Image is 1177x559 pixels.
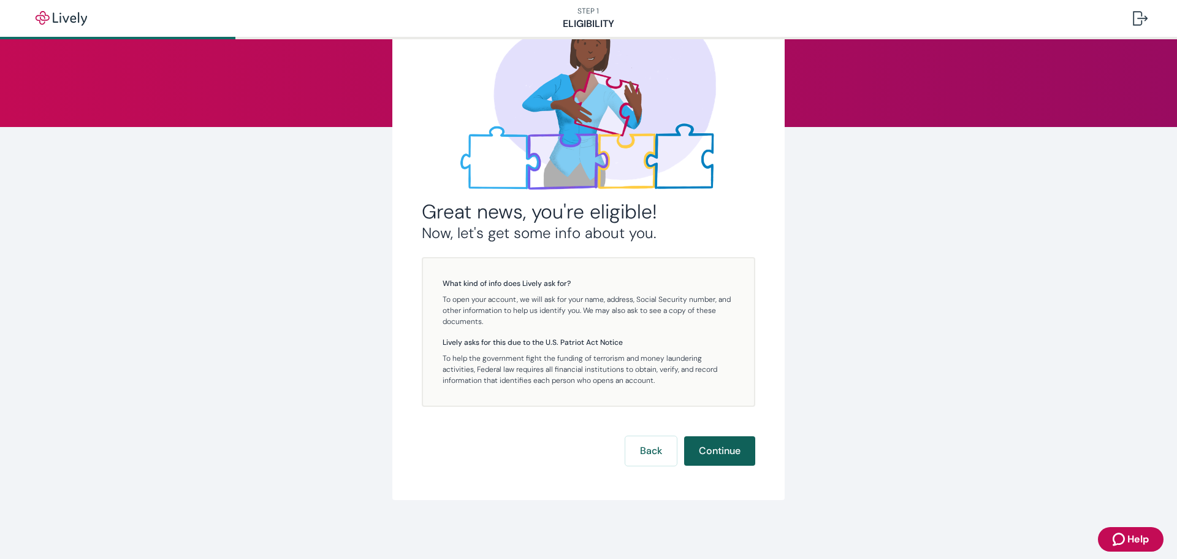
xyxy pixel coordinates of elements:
h2: Great news, you're eligible! [422,199,755,224]
p: To open your account, we will ask for your name, address, Social Security number, and other infor... [443,294,734,327]
span: Help [1127,532,1149,547]
svg: Zendesk support icon [1113,532,1127,547]
button: Continue [684,436,755,466]
h5: Lively asks for this due to the U.S. Patriot Act Notice [443,337,734,348]
button: Zendesk support iconHelp [1098,527,1164,552]
p: To help the government fight the funding of terrorism and money laundering activities, Federal la... [443,353,734,386]
img: Lively [27,11,96,26]
h3: Now, let's get some info about you. [422,224,755,242]
h5: What kind of info does Lively ask for? [443,278,734,289]
button: Log out [1123,4,1157,33]
button: Back [625,436,677,466]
